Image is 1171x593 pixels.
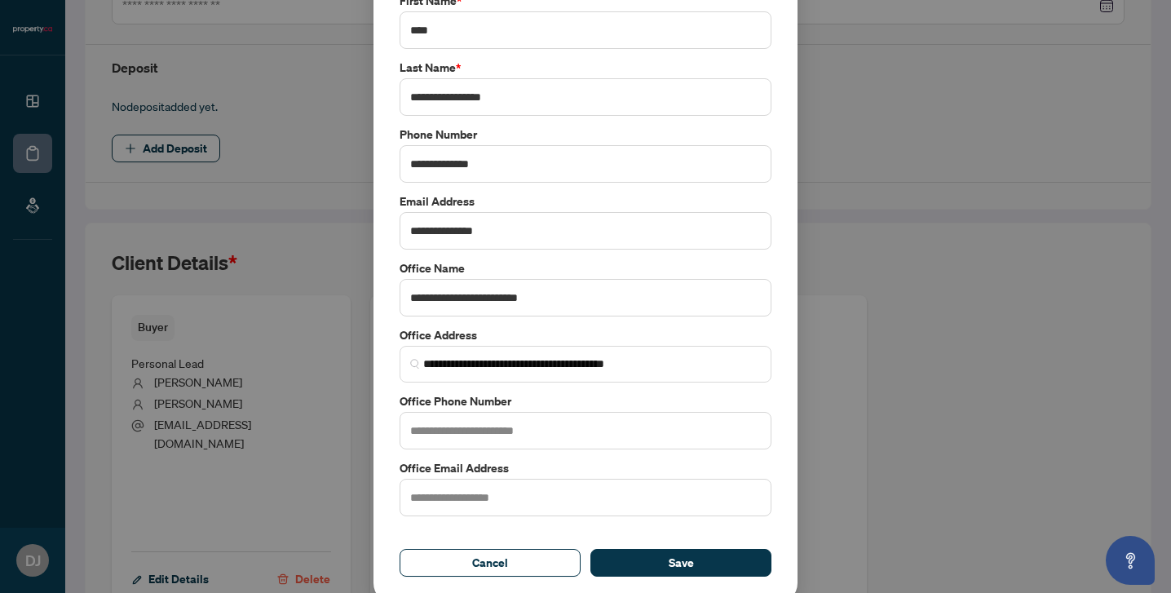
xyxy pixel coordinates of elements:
[669,550,694,576] span: Save
[590,549,771,577] button: Save
[400,126,771,144] label: Phone Number
[400,259,771,277] label: Office Name
[400,326,771,344] label: Office Address
[400,193,771,210] label: Email Address
[400,549,581,577] button: Cancel
[400,459,771,477] label: Office Email Address
[400,59,771,77] label: Last Name
[410,359,420,369] img: search_icon
[400,392,771,410] label: Office Phone Number
[472,550,508,576] span: Cancel
[1106,536,1155,585] button: Open asap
